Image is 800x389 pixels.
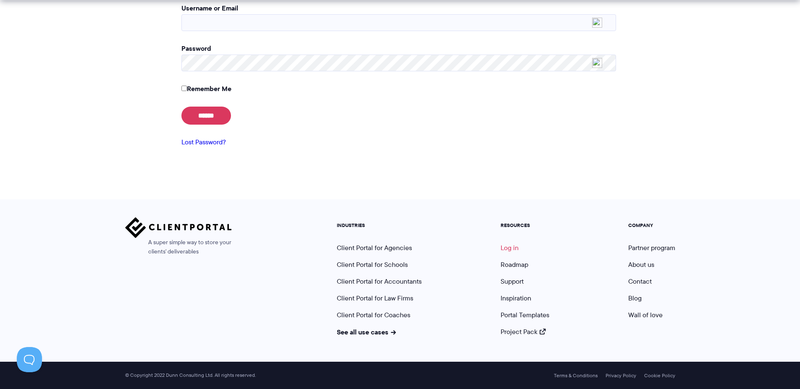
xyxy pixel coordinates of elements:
a: Client Portal for Law Firms [337,293,413,303]
h5: INDUSTRIES [337,222,422,228]
span: A super simple way to store your clients' deliverables [125,238,232,256]
a: Inspiration [501,293,531,303]
a: Support [501,277,524,286]
a: Terms & Conditions [554,373,598,379]
a: Cookie Policy [644,373,675,379]
a: Client Portal for Accountants [337,277,422,286]
label: Username or Email [181,3,238,13]
a: Portal Templates [501,310,549,320]
img: npw-badge-icon-locked.svg [592,18,602,28]
label: Remember Me [181,84,231,94]
input: Remember Me [181,86,187,91]
a: Client Portal for Agencies [337,243,412,253]
a: See all use cases [337,327,396,337]
a: Client Portal for Schools [337,260,408,269]
a: About us [628,260,654,269]
a: Blog [628,293,642,303]
a: Project Pack [501,327,546,337]
h5: COMPANY [628,222,675,228]
a: Privacy Policy [606,373,636,379]
img: npw-badge-icon-locked.svg [592,58,602,68]
a: Roadmap [501,260,528,269]
a: Log in [501,243,519,253]
a: Client Portal for Coaches [337,310,410,320]
a: Lost Password? [181,137,226,147]
a: Partner program [628,243,675,253]
label: Password [181,43,211,53]
h5: RESOURCES [501,222,549,228]
iframe: Toggle Customer Support [17,347,42,372]
span: © Copyright 2022 Dunn Consulting Ltd. All rights reserved. [121,372,260,379]
a: Wall of love [628,310,663,320]
a: Contact [628,277,652,286]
